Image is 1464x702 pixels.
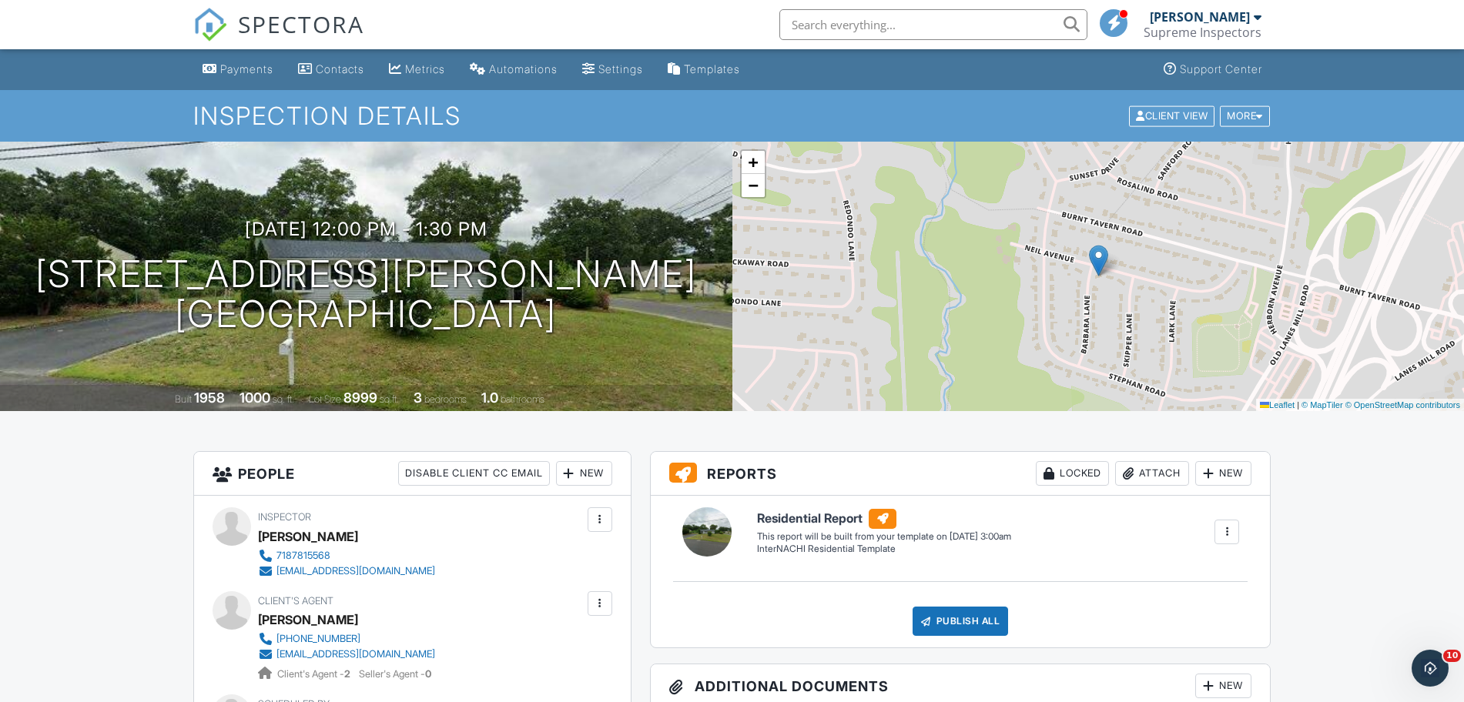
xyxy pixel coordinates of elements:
[425,668,431,680] strong: 0
[779,9,1087,40] input: Search everything...
[359,668,431,680] span: Seller's Agent -
[1115,461,1189,486] div: Attach
[175,393,192,405] span: Built
[1443,650,1461,662] span: 10
[1195,461,1251,486] div: New
[757,543,1011,556] div: InterNACHI Residential Template
[398,461,550,486] div: Disable Client CC Email
[258,511,311,523] span: Inspector
[258,525,358,548] div: [PERSON_NAME]
[742,151,765,174] a: Zoom in
[258,548,435,563] a: 7187815568
[598,62,643,75] div: Settings
[276,633,360,645] div: [PHONE_NUMBER]
[196,55,280,84] a: Payments
[414,389,422,406] div: 3
[1150,9,1250,25] div: [PERSON_NAME]
[1260,400,1295,409] a: Leaflet
[193,21,364,53] a: SPECTORA
[684,62,740,75] div: Templates
[277,668,353,680] span: Client's Agent -
[258,647,435,662] a: [EMAIL_ADDRESS][DOMAIN_NAME]
[380,393,399,405] span: sq.ft.
[276,550,330,562] div: 7187815568
[309,393,341,405] span: Lot Size
[343,389,377,406] div: 8999
[383,55,451,84] a: Metrics
[913,607,1009,636] div: Publish All
[464,55,564,84] a: Automations (Basic)
[489,62,558,75] div: Automations
[258,595,333,607] span: Client's Agent
[316,62,364,75] div: Contacts
[1220,105,1270,126] div: More
[748,152,758,172] span: +
[1157,55,1268,84] a: Support Center
[576,55,649,84] a: Settings
[481,389,498,406] div: 1.0
[1129,105,1214,126] div: Client View
[742,174,765,197] a: Zoom out
[1036,461,1109,486] div: Locked
[238,8,364,40] span: SPECTORA
[35,254,697,336] h1: [STREET_ADDRESS][PERSON_NAME] [GEOGRAPHIC_DATA]
[258,631,435,647] a: [PHONE_NUMBER]
[194,452,631,496] h3: People
[1180,62,1262,75] div: Support Center
[276,565,435,577] div: [EMAIL_ADDRESS][DOMAIN_NAME]
[193,8,227,42] img: The Best Home Inspection Software - Spectora
[748,175,758,195] span: −
[245,219,487,239] h3: [DATE] 12:00 pm - 1:30 pm
[240,389,270,406] div: 1000
[220,62,273,75] div: Payments
[276,648,435,660] div: [EMAIL_ADDRESS][DOMAIN_NAME]
[424,393,467,405] span: bedrooms
[344,668,350,680] strong: 2
[194,389,225,406] div: 1958
[1412,650,1449,687] iframe: Intercom live chat
[258,608,358,631] a: [PERSON_NAME]
[1089,245,1108,276] img: Marker
[292,55,370,84] a: Contacts
[662,55,746,84] a: Templates
[273,393,294,405] span: sq. ft.
[1302,400,1343,409] a: © MapTiler
[556,461,612,486] div: New
[1127,109,1218,121] a: Client View
[405,62,445,75] div: Metrics
[1345,400,1460,409] a: © OpenStreetMap contributors
[1144,25,1261,40] div: Supreme Inspectors
[1195,674,1251,698] div: New
[258,563,435,579] a: [EMAIL_ADDRESS][DOMAIN_NAME]
[1297,400,1299,409] span: |
[757,530,1011,543] div: This report will be built from your template on [DATE] 3:00am
[501,393,544,405] span: bathrooms
[651,452,1271,496] h3: Reports
[757,509,1011,529] h6: Residential Report
[193,102,1271,129] h1: Inspection Details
